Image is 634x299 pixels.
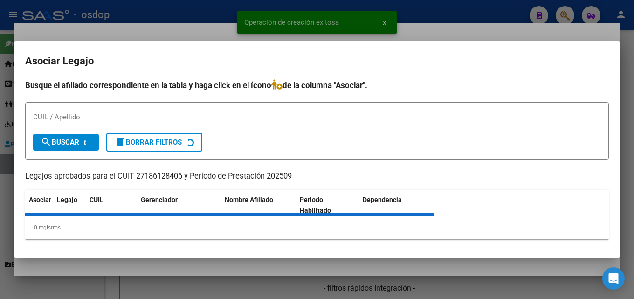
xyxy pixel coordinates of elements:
[106,133,202,152] button: Borrar Filtros
[602,267,625,290] div: Open Intercom Messenger
[29,196,51,203] span: Asociar
[41,136,52,147] mat-icon: search
[53,190,86,221] datatable-header-cell: Legajo
[137,190,221,221] datatable-header-cell: Gerenciador
[115,138,182,146] span: Borrar Filtros
[359,190,434,221] datatable-header-cell: Dependencia
[41,138,79,146] span: Buscar
[57,196,77,203] span: Legajo
[225,196,273,203] span: Nombre Afiliado
[221,190,296,221] datatable-header-cell: Nombre Afiliado
[33,134,99,151] button: Buscar
[25,171,609,182] p: Legajos aprobados para el CUIT 27186128406 y Período de Prestación 202509
[25,216,609,239] div: 0 registros
[25,190,53,221] datatable-header-cell: Asociar
[25,52,609,70] h2: Asociar Legajo
[90,196,103,203] span: CUIL
[25,79,609,91] h4: Busque el afiliado correspondiente en la tabla y haga click en el ícono de la columna "Asociar".
[363,196,402,203] span: Dependencia
[300,196,331,214] span: Periodo Habilitado
[86,190,137,221] datatable-header-cell: CUIL
[115,136,126,147] mat-icon: delete
[141,196,178,203] span: Gerenciador
[296,190,359,221] datatable-header-cell: Periodo Habilitado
